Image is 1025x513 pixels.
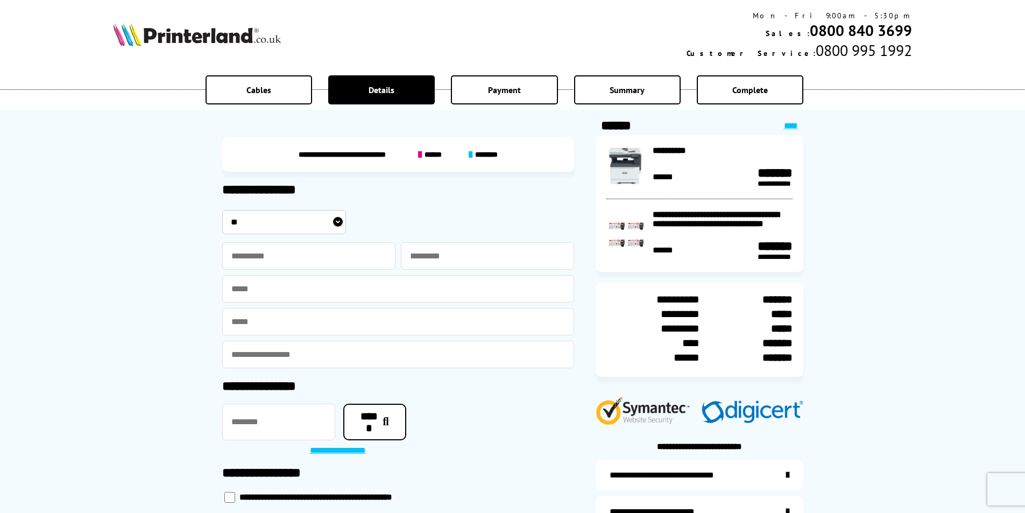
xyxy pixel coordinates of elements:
span: Payment [488,85,521,95]
span: Sales: [766,29,810,38]
a: 0800 840 3699 [810,20,912,40]
span: Complete [732,85,768,95]
span: 0800 995 1992 [816,40,912,60]
img: Printerland Logo [113,23,281,46]
a: additional-ink [596,460,803,490]
span: Customer Service: [687,48,816,58]
div: Mon - Fri 9:00am - 5:30pm [687,11,912,20]
span: Cables [246,85,271,95]
span: Summary [610,85,645,95]
span: Details [369,85,394,95]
